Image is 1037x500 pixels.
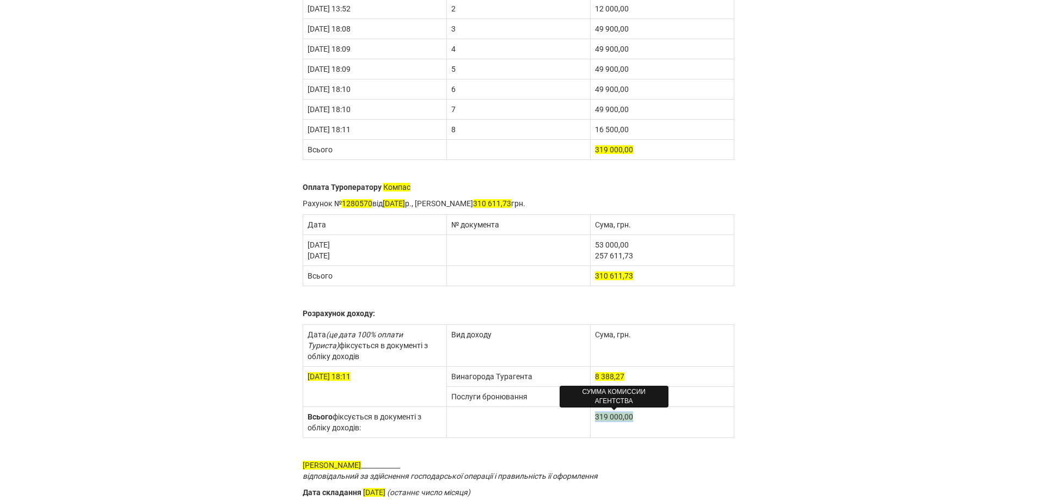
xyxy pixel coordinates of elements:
td: Дата [303,215,446,235]
td: [DATE] 18:10 [303,79,446,100]
td: № документа [446,215,590,235]
span: 310 611,73 [473,199,511,208]
i: відповідальний за здійснення господарської операції і правильність її оформлення [303,472,598,480]
td: Всього [303,266,446,286]
td: [DATE] 18:10 [303,100,446,120]
td: Вид доходу [446,325,590,367]
b: Розрахунок доходу: [303,309,375,318]
td: 53 000,00 257 611,73 [591,235,734,266]
td: 16 500,00 [591,120,734,140]
td: 5 [446,59,590,79]
td: Сума, грн. [591,325,734,367]
b: Всього [308,412,333,421]
span: Компас [383,183,410,192]
td: Послуги бронювання [446,387,590,407]
p: Рахунок № від р., [PERSON_NAME] грн. [303,198,735,209]
td: Сума, грн. [591,215,734,235]
td: Дата фіксується в документі з обліку доходів [303,325,446,367]
span: [PERSON_NAME] [303,461,361,470]
td: 3 [446,19,590,39]
td: 6 [446,79,590,100]
div: СУММА КОМИССИИ АГЕНТСТВА [560,386,668,408]
td: 49 900,00 [591,100,734,120]
span: [DATE] 18:11 [308,372,351,381]
td: 49 900,00 [591,19,734,39]
td: Винагорода Турагента [446,367,590,387]
p: ____________ [303,460,735,482]
b: Дата складання [303,488,361,497]
td: 8 [446,120,590,140]
span: 319 000,00 [595,145,633,154]
td: 49 900,00 [591,59,734,79]
span: [DATE] [363,488,385,497]
td: [DATE] 18:08 [303,19,446,39]
td: [DATE] 18:09 [303,39,446,59]
span: [DATE] [383,199,405,208]
td: [DATE] [DATE] [303,235,446,266]
b: Оплата Туроператору [303,183,382,192]
td: 49 900,00 [591,39,734,59]
td: [DATE] 18:11 [303,120,446,140]
td: 7 [446,100,590,120]
span: 310 611,73 [595,271,633,280]
span: 319 000,00 [595,412,633,421]
td: 4 [446,39,590,59]
td: Всього [303,140,446,160]
span: 8 388,27 [595,372,624,381]
td: фіксується в документі з обліку доходів: [303,407,446,438]
i: (це дата 100% оплати Туриста) [308,330,403,350]
td: [DATE] 18:09 [303,59,446,79]
td: 49 900,00 [591,79,734,100]
span: 1280570 [342,199,372,208]
i: (останнє число місяця) [387,488,470,497]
